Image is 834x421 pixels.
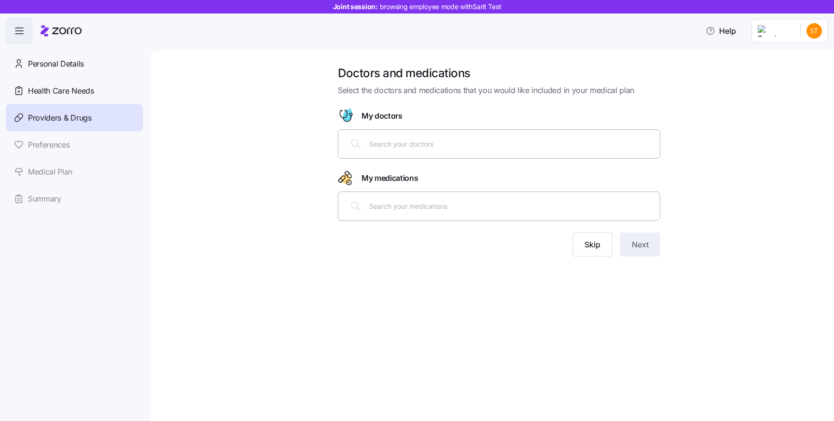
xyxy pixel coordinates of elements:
[6,104,143,131] a: Providers & Drugs
[632,239,649,250] span: Next
[706,25,736,37] span: Help
[361,172,418,184] span: My medications
[572,232,612,257] button: Skip
[28,58,84,70] span: Personal Details
[6,50,143,77] a: Personal Details
[806,23,822,39] img: 4087bb70eea1b8a921356f7725c84d44
[338,108,354,123] svg: Doctor figure
[758,25,792,37] img: Employer logo
[369,201,654,211] input: Search your medications
[28,85,94,97] span: Health Care Needs
[584,239,600,250] span: Skip
[361,110,403,122] span: My doctors
[338,66,660,81] h1: Doctors and medications
[6,131,143,158] a: Preferences
[620,232,660,257] button: Next
[338,84,660,96] span: Select the doctors and medications that you would like included in your medical plan
[6,158,143,185] a: Medical Plan
[698,21,744,41] button: Help
[369,138,654,149] input: Search your doctors
[380,2,501,12] span: browsing employee mode with Sarit Test
[28,112,92,124] span: Providers & Drugs
[333,2,501,12] span: Joint session:
[6,77,143,104] a: Health Care Needs
[338,170,354,186] svg: Drugs
[6,185,143,212] a: Summary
